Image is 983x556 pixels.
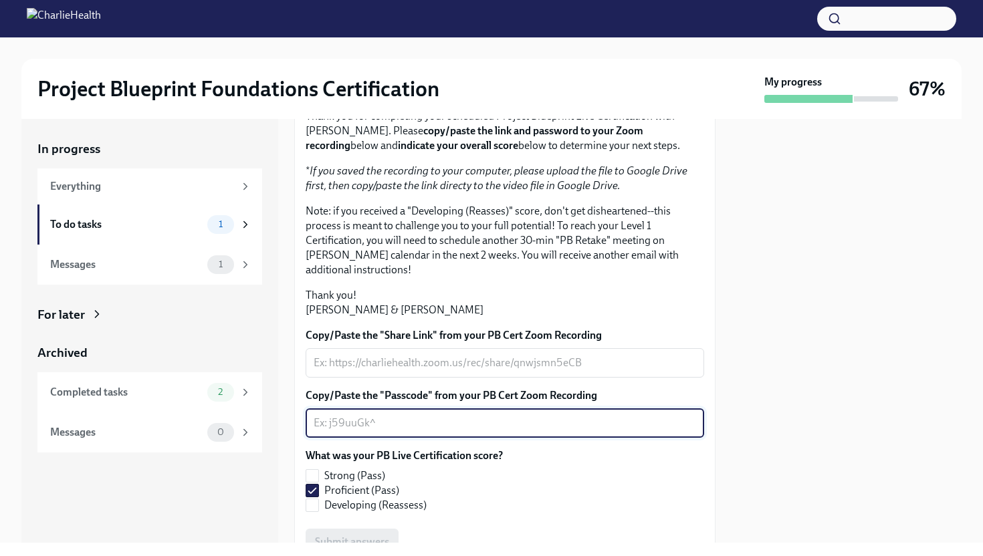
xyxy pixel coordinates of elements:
[306,124,643,152] strong: copy/paste the link and password to your Zoom recording
[209,427,232,437] span: 0
[306,164,687,192] em: If you saved the recording to your computer, please upload the file to Google Drive first, then c...
[324,483,399,498] span: Proficient (Pass)
[306,448,503,463] label: What was your PB Live Certification score?
[37,306,262,323] a: For later
[306,204,704,277] p: Note: if you received a "Developing (Reasses)" score, don't get disheartened--this process is mea...
[37,372,262,412] a: Completed tasks2
[27,8,101,29] img: CharlieHealth
[324,468,385,483] span: Strong (Pass)
[37,344,262,362] a: Archived
[211,219,231,229] span: 1
[50,385,202,400] div: Completed tasks
[37,245,262,285] a: Messages1
[764,75,822,90] strong: My progress
[37,76,439,102] h2: Project Blueprint Foundations Certification
[37,204,262,245] a: To do tasks1
[50,257,202,272] div: Messages
[210,387,231,397] span: 2
[50,179,234,194] div: Everything
[37,412,262,452] a: Messages0
[37,140,262,158] a: In progress
[50,425,202,440] div: Messages
[306,388,704,403] label: Copy/Paste the "Passcode" from your PB Cert Zoom Recording
[398,139,518,152] strong: indicate your overall score
[37,306,85,323] div: For later
[909,77,946,101] h3: 67%
[50,217,202,232] div: To do tasks
[306,328,704,343] label: Copy/Paste the "Share Link" from your PB Cert Zoom Recording
[306,288,704,317] p: Thank you! [PERSON_NAME] & [PERSON_NAME]
[306,109,704,153] p: Thank you for completing your scheduled Project Blueprint Live Certification with [PERSON_NAME]. ...
[324,498,427,513] span: Developing (Reassess)
[211,259,231,269] span: 1
[37,168,262,204] a: Everything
